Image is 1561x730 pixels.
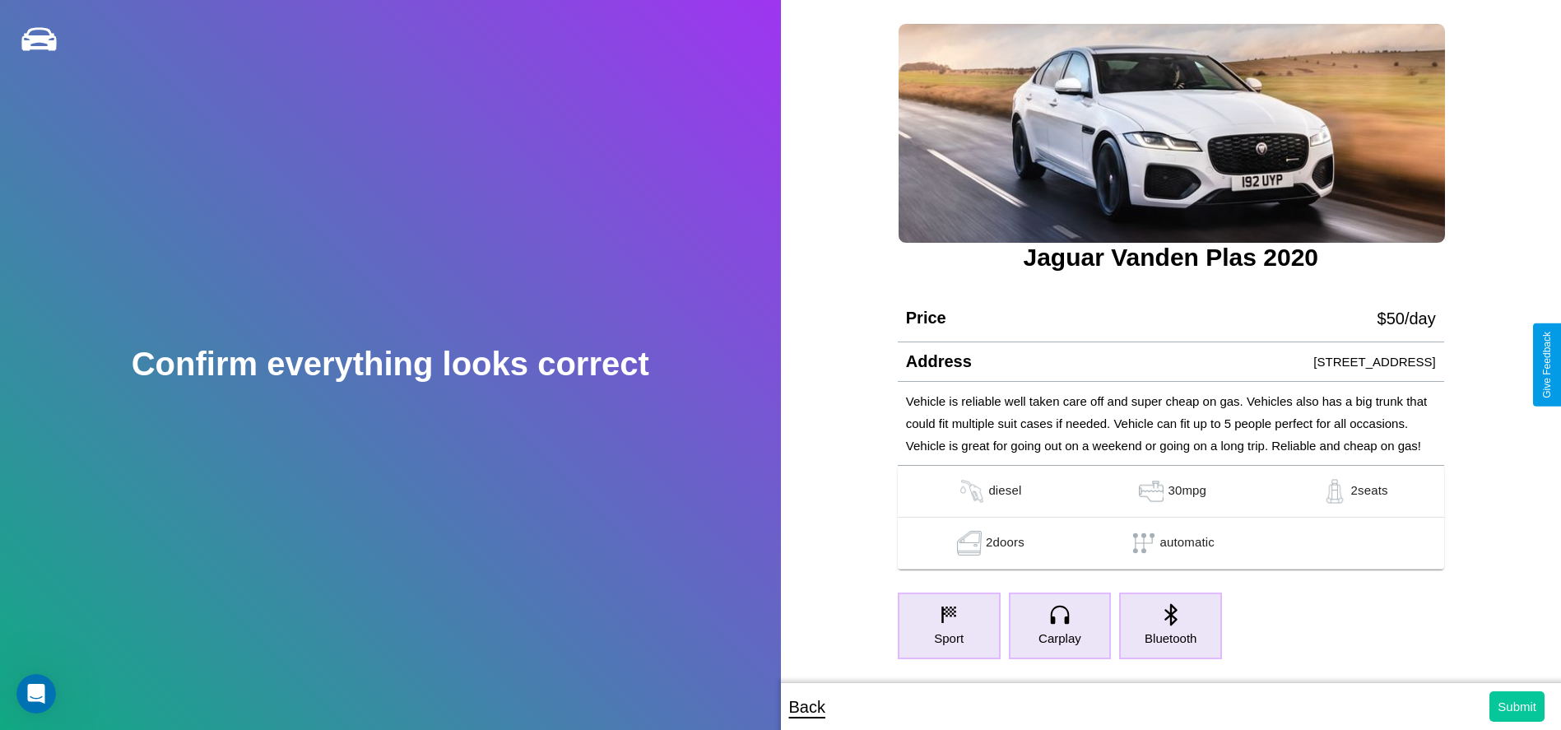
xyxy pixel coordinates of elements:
h3: Jaguar Vanden Plas 2020 [898,244,1444,272]
p: Vehicle is reliable well taken care off and super cheap on gas. Vehicles also has a big trunk tha... [906,390,1436,457]
h4: Address [906,352,972,371]
p: $ 50 /day [1377,304,1436,333]
p: automatic [1160,531,1215,556]
h4: Price [906,309,946,328]
p: 30 mpg [1168,479,1206,504]
p: Back [789,692,825,722]
p: Bluetooth [1145,627,1196,649]
img: gas [1135,479,1168,504]
p: Sport [934,627,964,649]
p: 2 seats [1351,479,1388,504]
h2: Confirm everything looks correct [132,346,649,383]
p: Carplay [1038,627,1081,649]
p: diesel [988,479,1021,504]
p: 2 doors [986,531,1024,556]
img: gas [953,531,986,556]
table: simple table [898,466,1444,570]
p: [STREET_ADDRESS] [1313,351,1435,373]
img: gas [1318,479,1351,504]
iframe: Intercom live chat [16,674,56,714]
button: Submit [1489,691,1545,722]
img: gas [955,479,988,504]
div: Give Feedback [1541,332,1553,398]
